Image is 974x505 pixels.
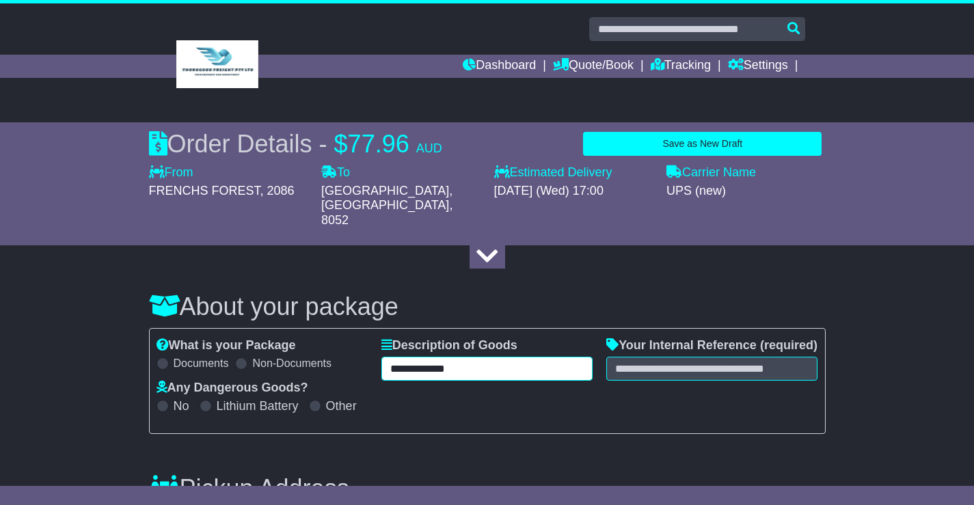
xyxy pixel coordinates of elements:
label: No [174,399,189,414]
label: To [321,165,350,180]
label: Your Internal Reference (required) [606,338,817,353]
span: FRENCHS FOREST [149,184,260,197]
span: $ [334,130,348,158]
a: Dashboard [463,55,536,78]
a: Quote/Book [553,55,634,78]
a: Tracking [651,55,711,78]
a: Settings [728,55,788,78]
label: Carrier Name [666,165,756,180]
label: Non-Documents [252,357,332,370]
span: [GEOGRAPHIC_DATA], [GEOGRAPHIC_DATA] [321,184,452,213]
div: Order Details - [149,129,442,159]
div: UPS (new) [666,184,826,199]
label: From [149,165,193,180]
label: Lithium Battery [217,399,299,414]
button: Save as New Draft [583,132,822,156]
span: AUD [416,141,442,155]
label: Other [326,399,357,414]
span: , 2086 [260,184,295,197]
label: Documents [174,357,229,370]
span: 77.96 [348,130,409,158]
label: Description of Goods [381,338,517,353]
label: Estimated Delivery [494,165,653,180]
span: , 8052 [321,198,452,227]
h3: Pickup Address [149,475,349,502]
h3: About your package [149,293,826,320]
div: [DATE] (Wed) 17:00 [494,184,653,199]
label: What is your Package [157,338,296,353]
label: Any Dangerous Goods? [157,381,308,396]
